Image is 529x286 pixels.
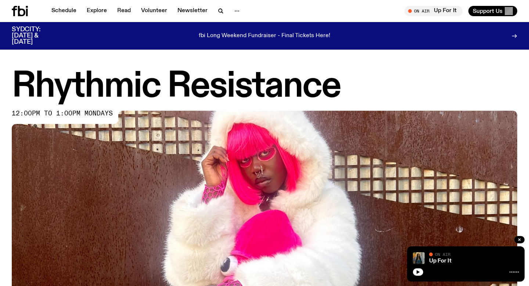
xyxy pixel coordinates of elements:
[429,258,451,264] a: Up For It
[12,111,113,117] span: 12:00pm to 1:00pm mondays
[82,6,111,16] a: Explore
[468,6,517,16] button: Support Us
[473,8,503,14] span: Support Us
[113,6,135,16] a: Read
[199,33,330,39] p: fbi Long Weekend Fundraiser - Final Tickets Here!
[173,6,212,16] a: Newsletter
[413,252,425,264] img: Ify - a Brown Skin girl with black braided twists, looking up to the side with her tongue stickin...
[12,70,517,103] h1: Rhythmic Resistance
[404,6,463,16] button: On AirUp For It
[435,252,450,257] span: On Air
[137,6,172,16] a: Volunteer
[12,26,59,45] h3: SYDCITY: [DATE] & [DATE]
[47,6,81,16] a: Schedule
